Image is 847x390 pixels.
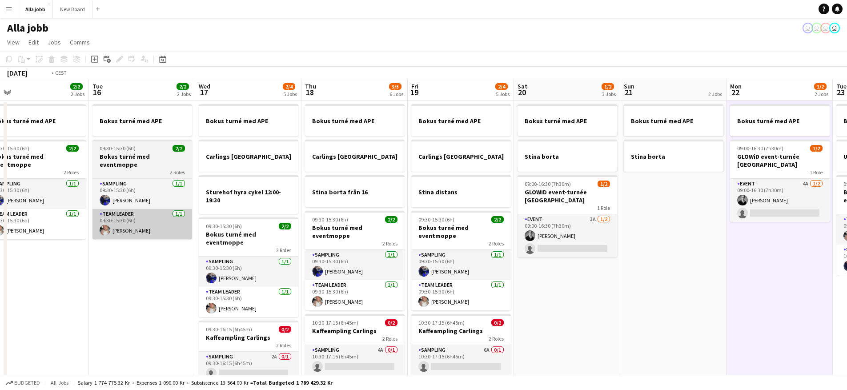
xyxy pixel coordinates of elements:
app-user-avatar: Stina Dahl [820,23,831,33]
span: Budgeted [14,380,40,386]
app-user-avatar: Hedda Lagerbielke [803,23,813,33]
div: Salary 1 774 775.32 kr + Expenses 1 090.00 kr + Subsistence 13 564.00 kr = [78,379,333,386]
div: CEST [55,69,67,76]
button: Budgeted [4,378,41,388]
span: Edit [28,38,39,46]
h1: Alla jobb [7,21,48,35]
app-user-avatar: August Löfgren [829,23,840,33]
span: Jobs [48,38,61,46]
span: View [7,38,20,46]
a: View [4,36,23,48]
a: Jobs [44,36,64,48]
button: New Board [53,0,92,18]
span: Total Budgeted 1 789 429.32 kr [253,379,333,386]
span: All jobs [49,379,70,386]
span: Comms [70,38,90,46]
a: Comms [66,36,93,48]
app-user-avatar: Hedda Lagerbielke [811,23,822,33]
button: Alla jobb [18,0,53,18]
a: Edit [25,36,42,48]
div: [DATE] [7,68,28,77]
